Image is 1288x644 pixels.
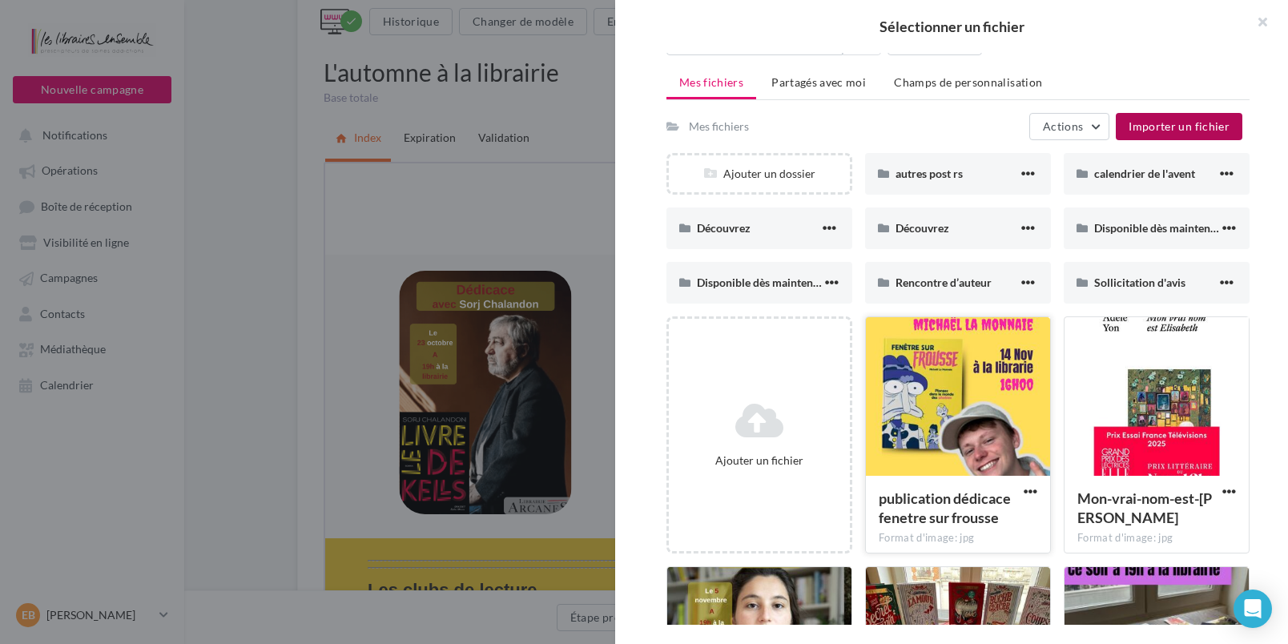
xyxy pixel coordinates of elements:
span: Découvrez [697,221,751,235]
button: Actions [1029,113,1109,140]
span: autres post rs [896,167,963,180]
span: Disponible dès maintenant dans notre librairie [697,276,927,289]
div: Ajouter un fichier [675,453,843,469]
img: logo.png [323,28,499,67]
div: Ajouter un dossier [669,166,850,182]
span: Les clubs de lecture [42,417,212,437]
div: Format d'image: jpg [879,531,1037,545]
h2: Sélectionner un fichier [641,19,1262,34]
button: Importer un fichier [1116,113,1242,140]
span: Partagés avec moi [771,75,866,89]
span: Mes fichiers [679,75,743,89]
img: Coral_Organic_Illustrative_Welcome_to_Book_Club_Poster_Publication_Instagram_45.jpg [606,159,718,300]
img: Dedicace1.png [74,107,246,351]
div: Open Intercom Messenger [1234,590,1272,628]
span: Sollicitation d'avis [1094,276,1185,289]
span: Mon-vrai-nom-est-Elisabeth [1077,489,1212,526]
img: rencontre_adele.jpg [324,122,497,337]
span: se réuniront le [DATE] (le [DATE] 11 est férié!) et le [DATE] [42,449,459,466]
span: Champs de personnalisation [894,75,1042,89]
span: publication dédicace fenetre sur frousse [879,489,1011,526]
label: Nom * [153,593,669,610]
span: Rencontre d’auteur [896,276,992,289]
div: Mes fichiers [689,119,749,135]
div: Format d'image: jpg [1077,531,1236,545]
span: Découvrez [896,221,949,235]
span: calendrier de l'avent [1094,167,1195,180]
span: Actions [1043,119,1083,133]
span: Importer un fichier [1129,119,1230,133]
